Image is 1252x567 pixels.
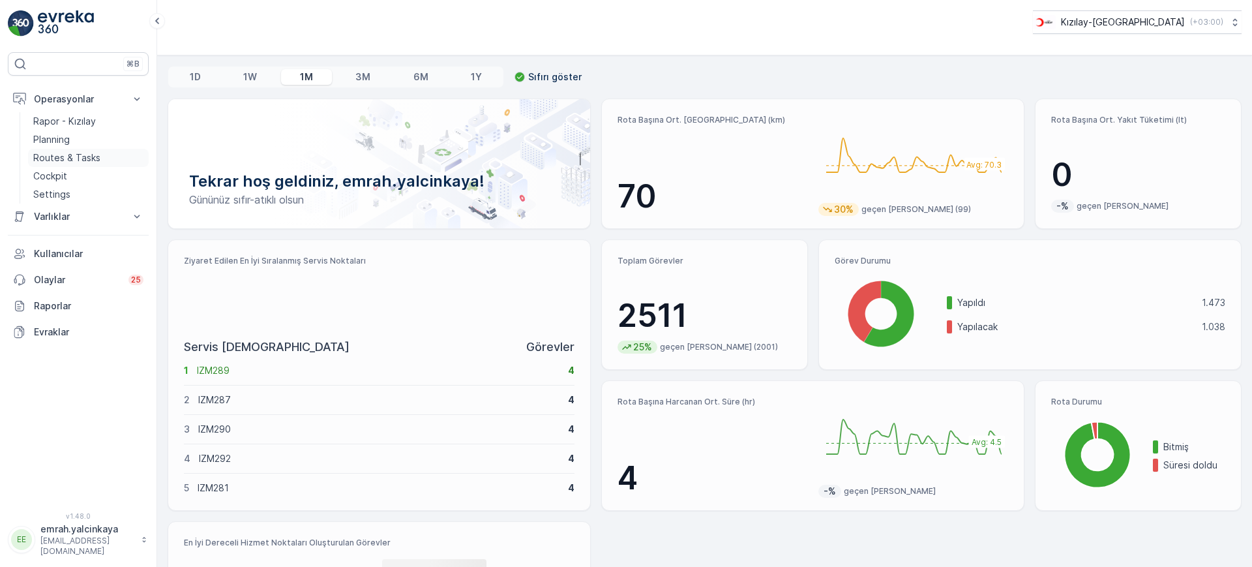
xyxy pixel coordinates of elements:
[131,275,141,285] p: 25
[471,70,482,84] p: 1Y
[11,529,32,550] div: EE
[8,86,149,112] button: Operasyonlar
[526,338,574,356] p: Görevler
[568,423,574,436] p: 4
[957,320,1193,333] p: Yapılacak
[198,482,559,495] p: IZM281
[189,192,569,207] p: Gününüz sıfır-atıklı olsun
[822,485,837,498] p: -%
[957,296,1193,309] p: Yapıldı
[8,10,34,37] img: logo
[34,210,123,223] p: Varlıklar
[300,70,313,84] p: 1M
[33,133,70,146] p: Planning
[184,452,190,465] p: 4
[34,299,143,313] p: Raporlar
[1055,200,1070,213] p: -%
[199,452,559,465] p: IZM292
[618,115,808,125] p: Rota Başına Ort. [GEOGRAPHIC_DATA] (km)
[632,341,653,354] p: 25%
[413,70,428,84] p: 6M
[568,452,574,465] p: 4
[28,185,149,204] a: Settings
[34,93,123,106] p: Operasyonlar
[618,459,808,498] p: 4
[1051,115,1225,125] p: Rota Başına Ort. Yakıt Tüketimi (lt)
[34,247,143,260] p: Kullanıcılar
[198,393,559,406] p: IZM287
[618,177,808,216] p: 70
[34,273,121,286] p: Olaylar
[184,364,188,377] p: 1
[28,130,149,149] a: Planning
[33,115,96,128] p: Rapor - Kızılay
[243,70,257,84] p: 1W
[127,59,140,69] p: ⌘B
[190,70,201,84] p: 1D
[8,512,149,520] span: v 1.48.0
[861,204,971,215] p: geçen [PERSON_NAME] (99)
[355,70,370,84] p: 3M
[28,167,149,185] a: Cockpit
[1190,17,1223,27] p: ( +03:00 )
[1163,459,1225,472] p: Süresi doldu
[528,70,582,84] p: Sıfırı göster
[40,536,134,557] p: [EMAIL_ADDRESS][DOMAIN_NAME]
[1202,296,1225,309] p: 1.473
[8,319,149,345] a: Evraklar
[184,393,190,406] p: 2
[34,326,143,339] p: Evraklar
[8,204,149,230] button: Varlıklar
[1077,201,1169,211] p: geçen [PERSON_NAME]
[8,523,149,557] button: EEemrah.yalcinkaya[EMAIL_ADDRESS][DOMAIN_NAME]
[33,188,70,201] p: Settings
[8,267,149,293] a: Olaylar25
[33,170,67,183] p: Cockpit
[184,423,190,436] p: 3
[1033,10,1242,34] button: Kızılay-[GEOGRAPHIC_DATA](+03:00)
[1202,320,1225,333] p: 1.038
[833,203,855,216] p: 30%
[835,256,1225,266] p: Görev Durumu
[568,482,574,495] p: 4
[28,112,149,130] a: Rapor - Kızılay
[184,482,189,495] p: 5
[8,293,149,319] a: Raporlar
[844,486,936,497] p: geçen [PERSON_NAME]
[1051,397,1225,407] p: Rota Durumu
[1033,15,1056,29] img: k%C4%B1z%C4%B1lay_jywRncg.png
[1163,440,1225,453] p: Bitmiş
[568,364,574,377] p: 4
[618,296,792,335] p: 2511
[198,423,559,436] p: IZM290
[8,241,149,267] a: Kullanıcılar
[568,393,574,406] p: 4
[184,256,574,266] p: Ziyaret Edilen En İyi Sıralanmış Servis Noktaları
[33,151,100,164] p: Routes & Tasks
[28,149,149,167] a: Routes & Tasks
[38,10,94,37] img: logo_light-DOdMpM7g.png
[660,342,778,352] p: geçen [PERSON_NAME] (2001)
[618,256,792,266] p: Toplam Görevler
[618,397,808,407] p: Rota Başına Harcanan Ort. Süre (hr)
[1061,16,1185,29] p: Kızılay-[GEOGRAPHIC_DATA]
[184,338,350,356] p: Servis [DEMOGRAPHIC_DATA]
[189,171,569,192] p: Tekrar hoş geldiniz, emrah.yalcinkaya!
[197,364,559,377] p: IZM289
[40,523,134,536] p: emrah.yalcinkaya
[1051,155,1225,194] p: 0
[184,538,574,548] p: En İyi Dereceli Hizmet Noktaları Oluşturulan Görevler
